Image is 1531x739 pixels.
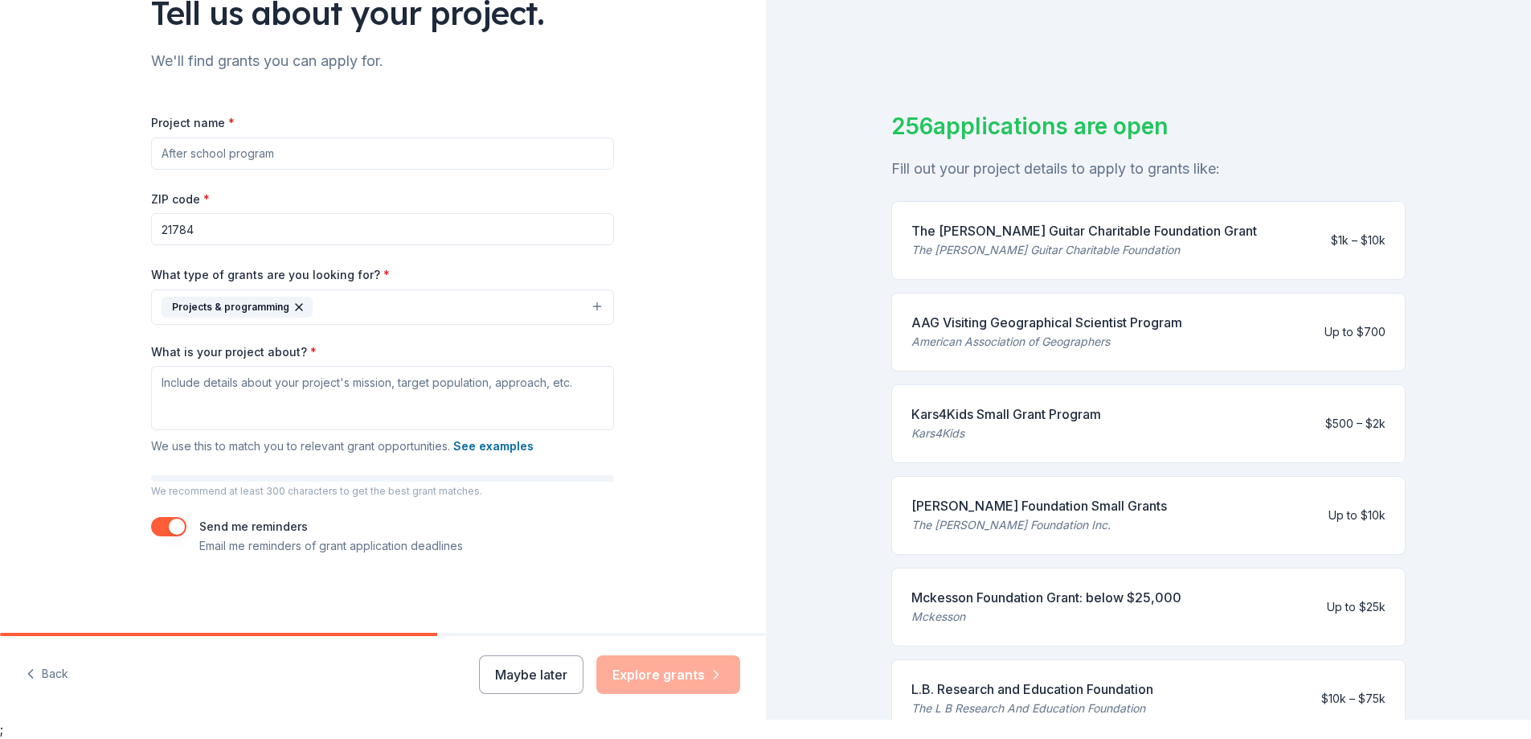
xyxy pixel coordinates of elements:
div: Up to $700 [1324,322,1386,342]
div: Mckesson [911,607,1181,626]
button: Projects & programming [151,289,614,325]
label: ZIP code [151,191,210,207]
label: What type of grants are you looking for? [151,267,390,283]
div: $1k – $10k [1331,231,1386,250]
div: Fill out your project details to apply to grants like: [891,156,1406,182]
span: We use this to match you to relevant grant opportunities. [151,439,534,453]
div: Mckesson Foundation Grant: below $25,000 [911,588,1181,607]
div: Kars4Kids Small Grant Program [911,404,1101,424]
button: Back [26,658,68,692]
label: What is your project about? [151,344,317,360]
div: Kars4Kids [911,424,1101,443]
input: 12345 (U.S. only) [151,213,614,245]
div: [PERSON_NAME] Foundation Small Grants [911,496,1167,515]
p: Email me reminders of grant application deadlines [199,536,463,556]
button: Maybe later [479,655,583,694]
label: Send me reminders [199,519,308,533]
input: After school program [151,138,614,170]
label: Project name [151,115,235,131]
div: The [PERSON_NAME] Guitar Charitable Foundation [911,240,1257,260]
div: Up to $25k [1327,597,1386,617]
div: $500 – $2k [1325,414,1386,433]
p: We recommend at least 300 characters to get the best grant matches. [151,485,614,498]
div: Up to $10k [1328,506,1386,525]
div: AAG Visiting Geographical Scientist Program [911,313,1182,332]
div: The [PERSON_NAME] Foundation Inc. [911,515,1167,535]
div: Projects & programming [162,297,313,318]
div: American Association of Geographers [911,332,1182,351]
div: The L B Research And Education Foundation [911,699,1153,718]
div: We'll find grants you can apply for. [151,48,614,74]
div: The [PERSON_NAME] Guitar Charitable Foundation Grant [911,221,1257,240]
button: See examples [453,437,534,456]
div: L.B. Research and Education Foundation [911,679,1153,699]
div: 256 applications are open [891,109,1406,143]
div: $10k – $75k [1321,689,1386,708]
